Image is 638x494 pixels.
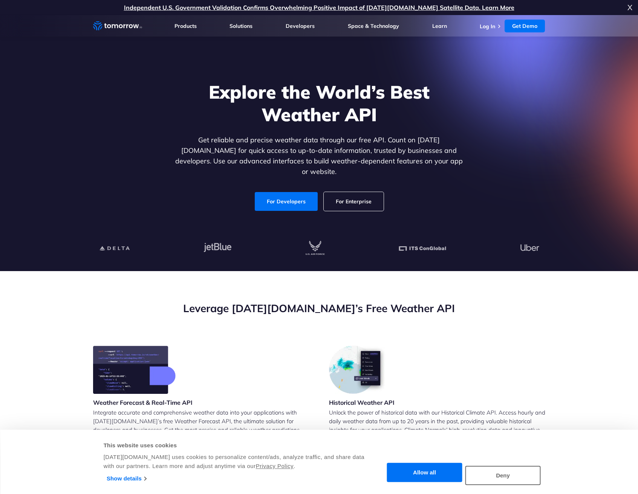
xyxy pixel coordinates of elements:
[324,192,384,211] a: For Enterprise
[505,20,545,32] a: Get Demo
[480,23,495,30] a: Log In
[174,23,197,29] a: Products
[93,20,142,32] a: Home link
[286,23,315,29] a: Developers
[255,192,318,211] a: For Developers
[107,473,146,484] a: Show details
[256,463,294,469] a: Privacy Policy
[387,463,462,482] button: Allow all
[174,135,465,177] p: Get reliable and precise weather data through our free API. Count on [DATE][DOMAIN_NAME] for quic...
[124,4,514,11] a: Independent U.S. Government Validation Confirms Overwhelming Positive Impact of [DATE][DOMAIN_NAM...
[432,23,447,29] a: Learn
[174,81,465,126] h1: Explore the World’s Best Weather API
[93,301,545,316] h2: Leverage [DATE][DOMAIN_NAME]’s Free Weather API
[104,441,366,450] div: This website uses cookies
[93,408,309,460] p: Integrate accurate and comprehensive weather data into your applications with [DATE][DOMAIN_NAME]...
[465,466,541,485] button: Deny
[348,23,399,29] a: Space & Technology
[229,23,252,29] a: Solutions
[104,453,366,471] div: [DATE][DOMAIN_NAME] uses cookies to personalize content/ads, analyze traffic, and share data with...
[329,408,545,451] p: Unlock the power of historical data with our Historical Climate API. Access hourly and daily weat...
[329,398,395,407] h3: Historical Weather API
[93,398,193,407] h3: Weather Forecast & Real-Time API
